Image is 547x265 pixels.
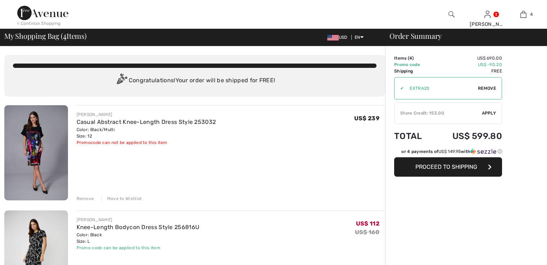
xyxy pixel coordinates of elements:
td: Shipping [394,68,433,74]
td: Total [394,124,433,148]
span: US$ 149.95 [438,149,461,154]
td: Promo code [394,61,433,68]
div: Remove [77,195,94,202]
span: 4 [409,56,412,61]
span: USD [327,35,350,40]
div: Store Credit: 153.00 [395,110,482,116]
span: Proceed to Shipping [415,163,477,170]
div: Color: Black Size: L [77,232,200,245]
span: EN [355,35,364,40]
td: Free [433,68,502,74]
img: Casual Abstract Knee-Length Dress Style 253032 [4,105,68,200]
div: [PERSON_NAME] [470,20,505,28]
a: Casual Abstract Knee-Length Dress Style 253032 [77,118,216,125]
img: 1ère Avenue [17,6,68,20]
span: 4 [63,31,67,40]
td: US$ 599.80 [433,124,502,148]
td: US$ -90.20 [433,61,502,68]
td: US$ 690.00 [433,55,502,61]
button: Proceed to Shipping [394,157,502,177]
s: US$ 160 [355,229,379,236]
span: Apply [482,110,496,116]
div: Order Summary [381,32,543,39]
img: My Bag [520,10,527,19]
div: < Continue Shopping [17,20,61,27]
span: My Shopping Bag ( Items) [4,32,87,39]
div: Move to Wishlist [101,195,142,202]
div: Congratulations! Your order will be shipped for FREE! [13,74,377,88]
img: US Dollar [327,35,339,41]
td: Items ( ) [394,55,433,61]
a: Knee-Length Bodycon Dress Style 256816U [77,224,200,231]
div: Promocode can not be applied to this item [77,139,216,146]
div: Promo code can be applied to this item [77,245,200,251]
span: 4 [530,11,533,18]
div: [PERSON_NAME] [77,217,200,223]
img: Sezzle [470,148,496,155]
span: US$ 112 [356,220,379,227]
span: Remove [478,85,496,92]
img: Congratulation2.svg [114,74,129,88]
div: Color: Black/Multi Size: 12 [77,126,216,139]
input: Promo code [404,78,478,99]
img: search the website [448,10,455,19]
a: Sign In [484,11,491,18]
div: or 4 payments of with [401,148,502,155]
a: 4 [506,10,541,19]
div: or 4 payments ofUS$ 149.95withSezzle Click to learn more about Sezzle [394,148,502,157]
img: My Info [484,10,491,19]
div: ✔ [395,85,404,92]
span: US$ 239 [354,115,379,122]
div: [PERSON_NAME] [77,111,216,118]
